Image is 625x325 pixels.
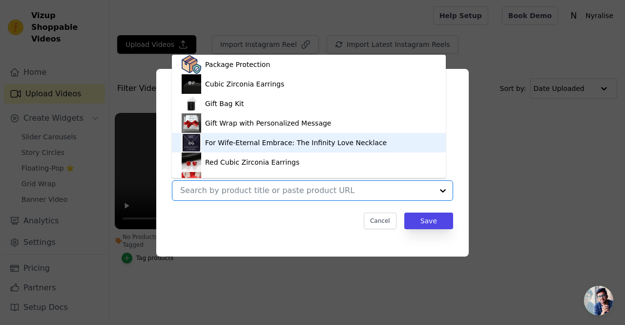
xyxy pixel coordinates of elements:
div: Package Protection [205,60,270,69]
div: Rose Petals [205,177,244,187]
div: Cubic Zirconia Earrings [205,79,284,89]
button: Cancel [364,213,396,229]
div: Red Cubic Zirconia Earrings [205,157,299,167]
div: For Wife-Eternal Embrace: The Infinity Love Necklace [205,138,387,148]
img: product thumbnail [182,172,201,192]
img: product thumbnail [182,74,201,94]
div: Gift Wrap with Personalized Message [205,118,331,128]
input: Search by product title or paste product URL [180,186,433,195]
a: Open chat [584,286,613,315]
img: product thumbnail [182,55,201,74]
img: product thumbnail [182,94,201,113]
div: Gift Bag Kit [205,99,244,108]
img: product thumbnail [182,113,201,133]
img: product thumbnail [182,133,201,152]
button: Save [404,213,453,229]
img: product thumbnail [182,152,201,172]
